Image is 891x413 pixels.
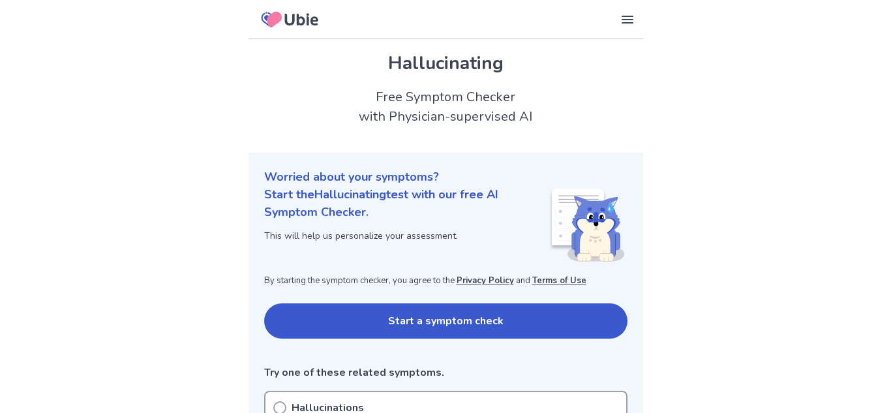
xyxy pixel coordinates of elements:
[264,365,627,380] p: Try one of these related symptoms.
[532,275,586,286] a: Terms of Use
[264,229,549,243] p: This will help us personalize your assessment.
[549,189,625,262] img: Shiba
[264,168,627,186] p: Worried about your symptoms?
[249,87,643,127] h2: Free Symptom Checker with Physician-supervised AI
[264,275,627,288] p: By starting the symptom checker, you agree to the and
[264,303,627,339] button: Start a symptom check
[264,50,627,77] h1: Hallucinating
[264,186,549,221] p: Start the Hallucinating test with our free AI Symptom Checker.
[457,275,514,286] a: Privacy Policy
